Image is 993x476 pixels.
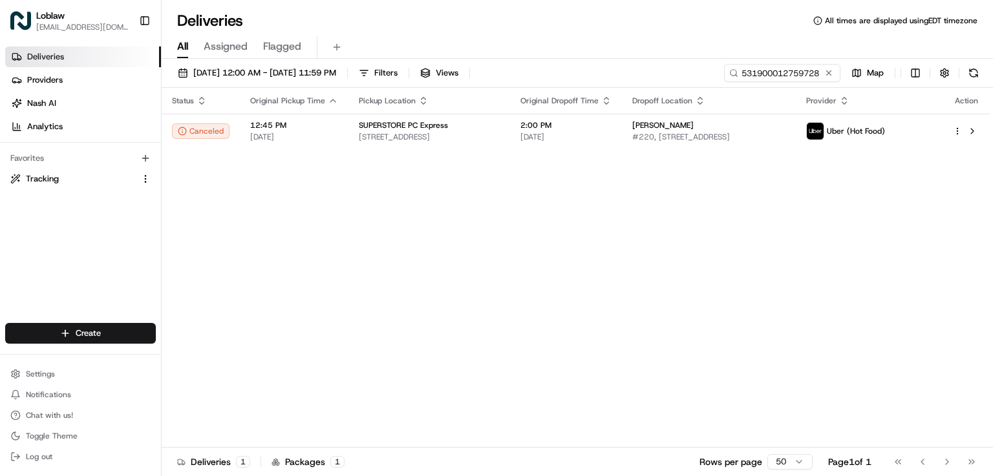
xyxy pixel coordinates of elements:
span: Create [76,327,101,339]
a: 💻API Documentation [104,284,213,307]
span: [DATE] [250,132,338,142]
button: Start new chat [220,127,235,143]
img: 1736555255976-a54dd68f-1ca7-489b-9aae-adbdc363a1c4 [26,201,36,211]
div: 💻 [109,290,120,300]
span: All times are displayed using EDT timezone [825,16,977,26]
span: SUPERSTORE PC Express [359,120,448,130]
span: 12:45 PM [250,120,338,130]
button: See all [200,165,235,181]
button: [DATE] 12:00 AM - [DATE] 11:59 PM [172,64,342,82]
div: Page 1 of 1 [828,455,871,468]
span: Pickup Location [359,96,416,106]
div: 📗 [13,290,23,300]
a: Nash AI [5,93,161,114]
button: Toggle Theme [5,427,156,445]
span: Chat with us! [26,410,73,420]
span: Map [867,67,884,79]
div: Action [953,96,980,106]
button: Create [5,323,156,344]
span: Uber (Hot Food) [827,126,885,136]
a: Deliveries [5,47,161,67]
img: 1724597045416-56b7ee45-8013-43a0-a6f9-03cb97ddad50 [27,123,50,147]
div: 1 [236,456,250,468]
span: 12:18 PM [116,200,153,211]
span: [PERSON_NAME] [40,235,105,245]
div: We're available if you need us! [58,136,178,147]
button: Settings [5,365,156,383]
span: All [177,39,188,54]
span: • [109,200,114,211]
input: Type to search [724,64,840,82]
span: Tracking [26,173,59,185]
button: Loblaw [36,9,65,22]
img: 1736555255976-a54dd68f-1ca7-489b-9aae-adbdc363a1c4 [26,236,36,246]
a: 📗Knowledge Base [8,284,104,307]
img: uber-new-logo.jpeg [807,123,824,140]
span: #220, [STREET_ADDRESS] [632,132,785,142]
button: Chat with us! [5,406,156,424]
a: Providers [5,70,161,90]
span: Deliveries [27,51,64,63]
span: Analytics [27,121,63,132]
span: [DATE] [114,235,141,245]
span: [DATE] 12:00 AM - [DATE] 11:59 PM [193,67,336,79]
p: Welcome 👋 [13,52,235,72]
button: Tracking [5,169,156,189]
span: Status [172,96,194,106]
span: Pylon [129,320,156,330]
div: Favorites [5,148,156,169]
img: Klarizel Pensader [13,188,34,209]
button: Canceled [172,123,230,139]
span: • [107,235,112,245]
img: Loblaw [10,10,31,31]
div: Past conversations [13,168,83,178]
button: [EMAIL_ADDRESS][DOMAIN_NAME] [36,22,129,32]
span: [DATE] [520,132,612,142]
span: API Documentation [122,289,208,302]
a: Analytics [5,116,161,137]
span: Nash AI [27,98,56,109]
span: Toggle Theme [26,431,78,441]
div: Packages [272,455,345,468]
img: Jandy Espique [13,223,34,243]
span: Views [436,67,458,79]
button: LoblawLoblaw[EMAIL_ADDRESS][DOMAIN_NAME] [5,5,134,36]
button: Views [414,64,464,82]
div: 1 [330,456,345,468]
span: Provider [806,96,837,106]
span: Providers [27,74,63,86]
button: Log out [5,448,156,466]
span: Klarizel Pensader [40,200,107,211]
button: Map [846,64,890,82]
span: Dropoff Location [632,96,692,106]
input: Clear [34,83,213,97]
a: Powered byPylon [91,320,156,330]
button: Notifications [5,386,156,404]
h1: Deliveries [177,10,243,31]
p: Rows per page [699,455,762,468]
button: Refresh [965,64,983,82]
span: 2:00 PM [520,120,612,130]
span: Assigned [204,39,248,54]
a: Tracking [10,173,135,185]
span: Settings [26,369,55,379]
div: Start new chat [58,123,212,136]
span: Filters [374,67,398,79]
span: [PERSON_NAME] [632,120,694,130]
button: Filters [353,64,403,82]
span: Notifications [26,389,71,400]
span: Log out [26,451,52,462]
span: Original Pickup Time [250,96,325,106]
img: Nash [13,13,39,39]
div: Deliveries [177,455,250,468]
img: 1736555255976-a54dd68f-1ca7-489b-9aae-adbdc363a1c4 [13,123,36,147]
span: Original Dropoff Time [520,96,599,106]
span: Flagged [263,39,301,54]
span: [STREET_ADDRESS] [359,132,500,142]
span: Knowledge Base [26,289,99,302]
